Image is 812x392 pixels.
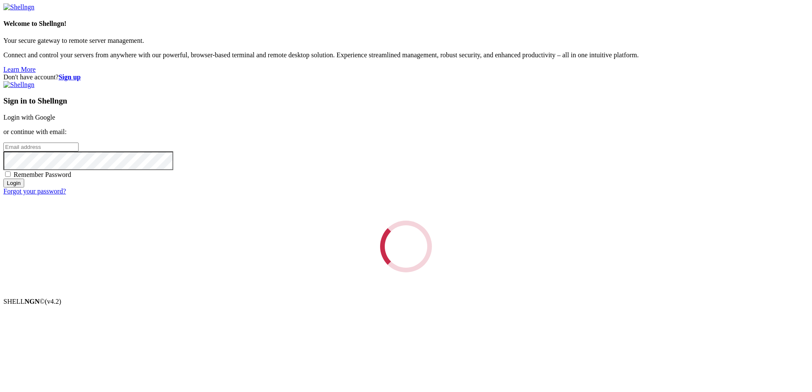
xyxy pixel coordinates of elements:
a: Learn More [3,66,36,73]
input: Login [3,179,24,188]
a: Sign up [59,73,81,81]
h4: Welcome to Shellngn! [3,20,809,28]
p: Your secure gateway to remote server management. [3,37,809,45]
a: Login with Google [3,114,55,121]
span: 4.2.0 [45,298,62,305]
div: Loading... [380,221,432,272]
p: or continue with email: [3,128,809,136]
input: Email address [3,143,79,151]
input: Remember Password [5,171,11,177]
span: SHELL © [3,298,61,305]
h3: Sign in to Shellngn [3,96,809,106]
img: Shellngn [3,3,34,11]
b: NGN [25,298,40,305]
p: Connect and control your servers from anywhere with our powerful, browser-based terminal and remo... [3,51,809,59]
div: Don't have account? [3,73,809,81]
img: Shellngn [3,81,34,89]
span: Remember Password [14,171,71,178]
a: Forgot your password? [3,188,66,195]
